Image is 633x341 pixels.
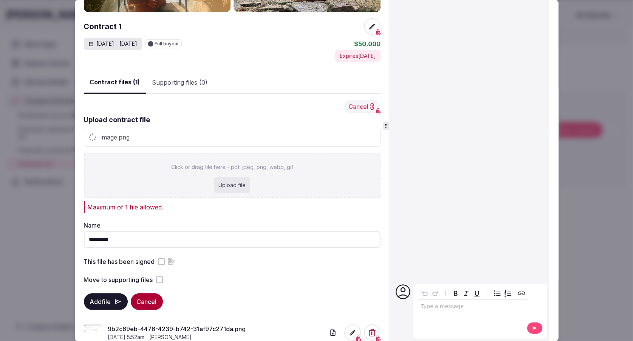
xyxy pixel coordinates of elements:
[150,333,192,341] span: [PERSON_NAME]
[84,38,142,50] div: [DATE] - [DATE]
[450,288,461,299] button: Bold
[84,275,153,284] label: Move to supporting files
[131,293,163,310] button: Cancel
[155,42,179,46] span: Full buyout
[335,50,381,62] div: Expires [DATE]
[146,72,214,94] button: Supporting files (0)
[84,222,381,228] label: Name
[472,288,482,299] button: Underline
[354,39,381,48] div: $50,000
[84,115,381,124] label: Upload contract file
[503,288,513,299] button: Numbered list
[84,21,122,32] h2: Contract 1
[461,288,472,299] button: Italic
[108,333,145,341] span: [DATE] 5:52am
[214,177,250,194] div: Upload file
[84,257,155,266] label: This file has been signed
[108,324,325,333] a: 9b2c69eb-4476-4239-b742-31af97c271da.png
[418,300,527,315] div: editable markdown
[88,203,381,212] div: Maximum of 1 file allowed.
[101,133,130,142] span: image.png
[516,288,527,299] button: Create link
[84,293,128,310] button: Addfile
[344,100,381,113] button: Cancel
[84,71,146,94] button: Contract files (1)
[492,288,513,299] div: toggle group
[171,163,293,171] p: Click or drag file here - pdf, jpeg, png, webp, gif
[492,288,503,299] button: Bulleted list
